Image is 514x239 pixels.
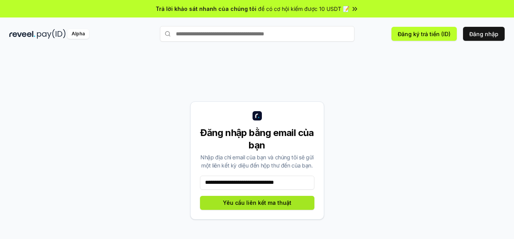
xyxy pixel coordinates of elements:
[391,27,457,41] button: Đăng ký trả tiền (ID)
[156,5,256,12] font: Trả lời khảo sát nhanh của chúng tôi
[200,154,314,169] font: Nhập địa chỉ email của bạn và chúng tôi sẽ gửi một liên kết kỳ diệu đến hộp thư đến của bạn.
[9,29,35,39] img: tiết lộ_tối
[223,199,291,206] font: Yêu cầu liên kết ma thuật
[469,31,498,37] font: Đăng nhập
[463,27,505,41] button: Đăng nhập
[72,31,85,37] font: Alpha
[37,29,66,39] img: mã số thanh toán
[253,111,262,120] img: logo_nhỏ
[200,196,314,210] button: Yêu cầu liên kết ma thuật
[200,127,314,151] font: Đăng nhập bằng email của bạn
[398,31,451,37] font: Đăng ký trả tiền (ID)
[258,5,349,12] font: để có cơ hội kiếm được 10 USDT 📝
